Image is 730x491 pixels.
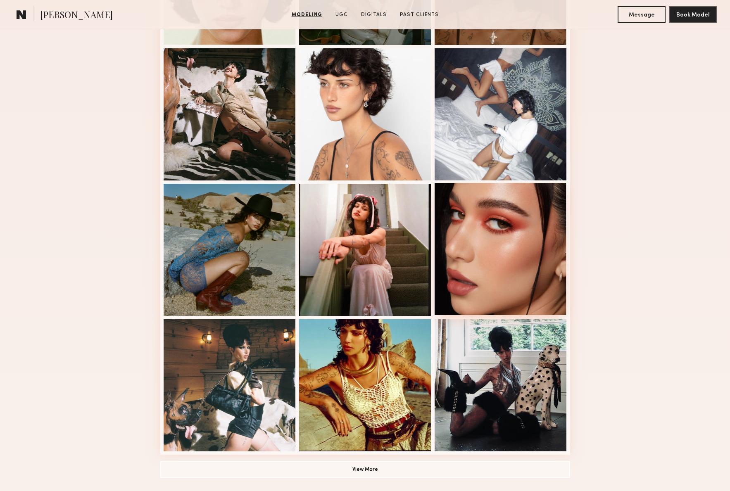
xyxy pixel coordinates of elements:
a: Book Model [669,11,717,18]
span: [PERSON_NAME] [40,8,113,23]
button: Book Model [669,6,717,23]
a: Past Clients [397,11,442,19]
a: Digitals [358,11,390,19]
button: View More [160,461,570,478]
button: Message [618,6,666,23]
a: UGC [332,11,351,19]
a: Modeling [288,11,326,19]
